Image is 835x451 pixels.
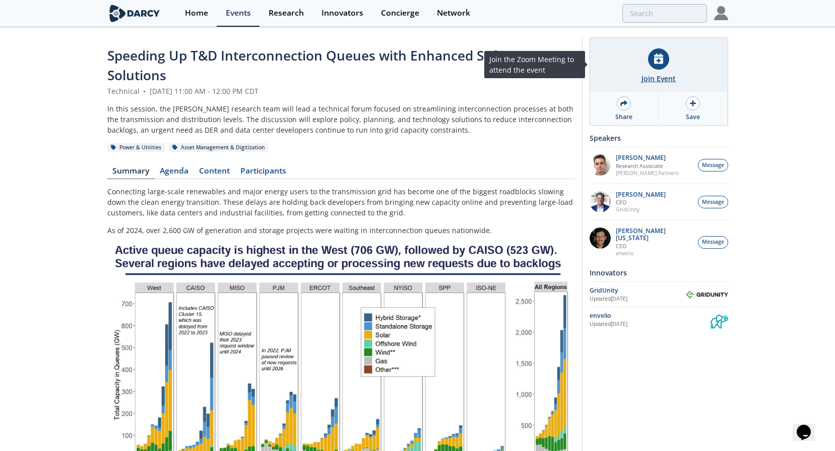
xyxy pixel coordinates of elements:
[793,411,825,441] iframe: chat widget
[590,129,728,147] div: Speakers
[698,236,728,249] button: Message
[590,320,711,328] div: Updated [DATE]
[590,311,728,328] a: envelio Updated[DATE] envelio
[590,286,686,295] div: GridUnity
[437,9,470,17] div: Network
[711,311,728,328] img: envelio
[616,170,679,177] p: [PERSON_NAME] Partners
[616,191,666,198] p: [PERSON_NAME]
[590,228,611,249] img: 1b183925-147f-4a47-82c9-16eeeed5003c
[107,103,575,135] div: In this session, the [PERSON_NAME] research team will lead a technical forum focused on streamlin...
[185,9,208,17] div: Home
[107,46,533,84] span: Speeding Up T&D Interconnection Queues with Enhanced Software Solutions
[107,167,155,179] a: Summary
[702,238,724,246] span: Message
[616,154,679,161] p: [PERSON_NAME]
[142,86,148,96] span: •
[107,225,575,236] p: As of 2024, over 2,600 GW of generation and storage projects were waiting in interconnection queu...
[107,186,575,218] p: Connecting large-scale renewables and major energy users to the transmission grid has become one ...
[641,73,676,84] div: Join Event
[615,112,632,122] div: Share
[107,86,575,96] div: Technical [DATE] 11:00 AM - 12:00 PM CDT
[107,5,162,22] img: logo-wide.svg
[107,143,165,152] div: Power & Utilities
[590,286,728,303] a: GridUnity Updated[DATE] GridUnity
[622,4,707,23] input: Advanced Search
[686,112,700,122] div: Save
[590,295,686,303] div: Updated [DATE]
[616,243,692,250] p: CEO
[714,6,728,20] img: Profile
[616,206,666,213] p: GridUnity
[590,311,711,320] div: envelio
[590,264,728,281] div: Innovators
[686,291,728,299] img: GridUnity
[616,162,679,170] p: Research Associate
[322,9,363,17] div: Innovators
[235,167,292,179] a: Participants
[269,9,304,17] div: Research
[194,167,235,179] a: Content
[698,159,728,172] button: Message
[381,9,419,17] div: Concierge
[590,154,611,176] img: f1d2b35d-fddb-4a25-bd87-d4d314a355e9
[155,167,194,179] a: Agenda
[702,161,724,170] span: Message
[169,143,269,152] div: Asset Management & Digitization
[698,196,728,208] button: Message
[590,191,611,212] img: d42dc26c-2a28-49ac-afde-9b58c84c0349
[616,250,692,257] p: envelio
[616,228,692,242] p: [PERSON_NAME][US_STATE]
[702,198,724,206] span: Message
[616,199,666,206] p: CEO
[226,9,251,17] div: Events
